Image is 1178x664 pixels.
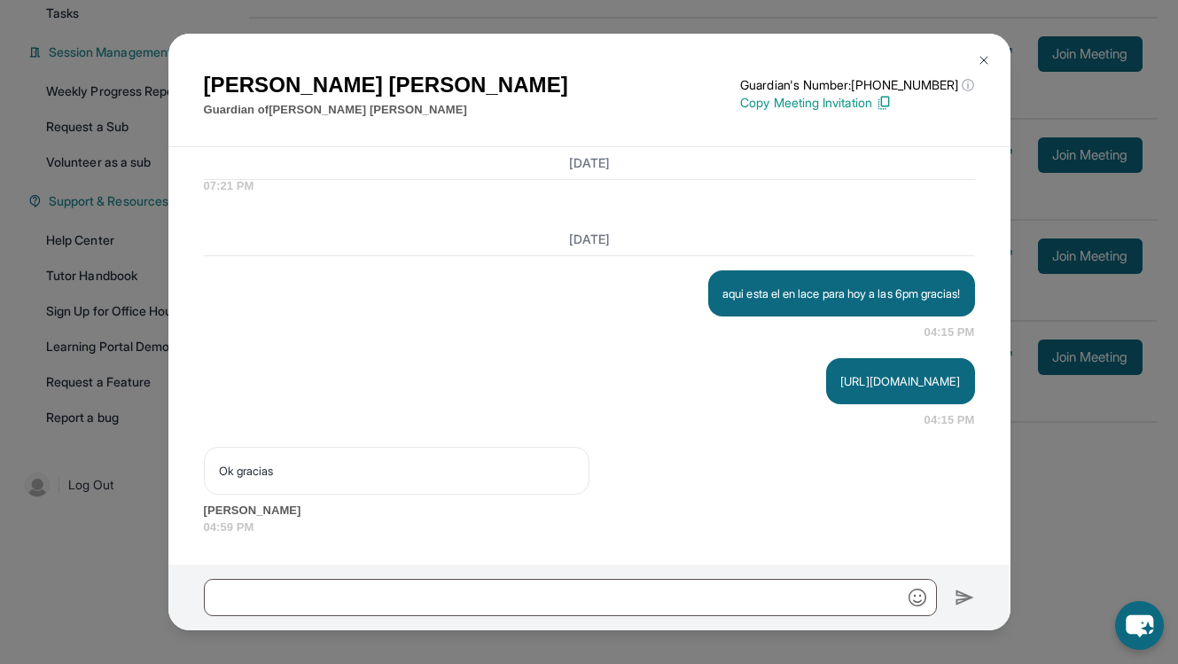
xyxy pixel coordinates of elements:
h3: [DATE] [204,154,975,172]
p: Guardian's Number: [PHONE_NUMBER] [740,76,974,94]
p: aqui esta el en lace para hoy a las 6pm gracias! [722,285,960,302]
img: Copy Icon [876,95,892,111]
img: Close Icon [977,53,991,67]
button: chat-button [1115,601,1164,650]
img: Emoji [909,589,926,606]
span: 04:59 PM [204,519,975,536]
p: Guardian of [PERSON_NAME] [PERSON_NAME] [204,101,568,119]
img: Send icon [955,587,975,608]
span: 04:15 PM [924,411,975,429]
p: Copy Meeting Invitation [740,94,974,112]
h1: [PERSON_NAME] [PERSON_NAME] [204,69,568,101]
span: 07:21 PM [204,177,975,195]
p: Ok gracias [219,462,574,480]
h3: [DATE] [204,230,975,248]
span: 04:15 PM [924,324,975,341]
span: [PERSON_NAME] [204,502,975,519]
p: [URL][DOMAIN_NAME] [840,372,960,390]
span: ⓘ [962,76,974,94]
